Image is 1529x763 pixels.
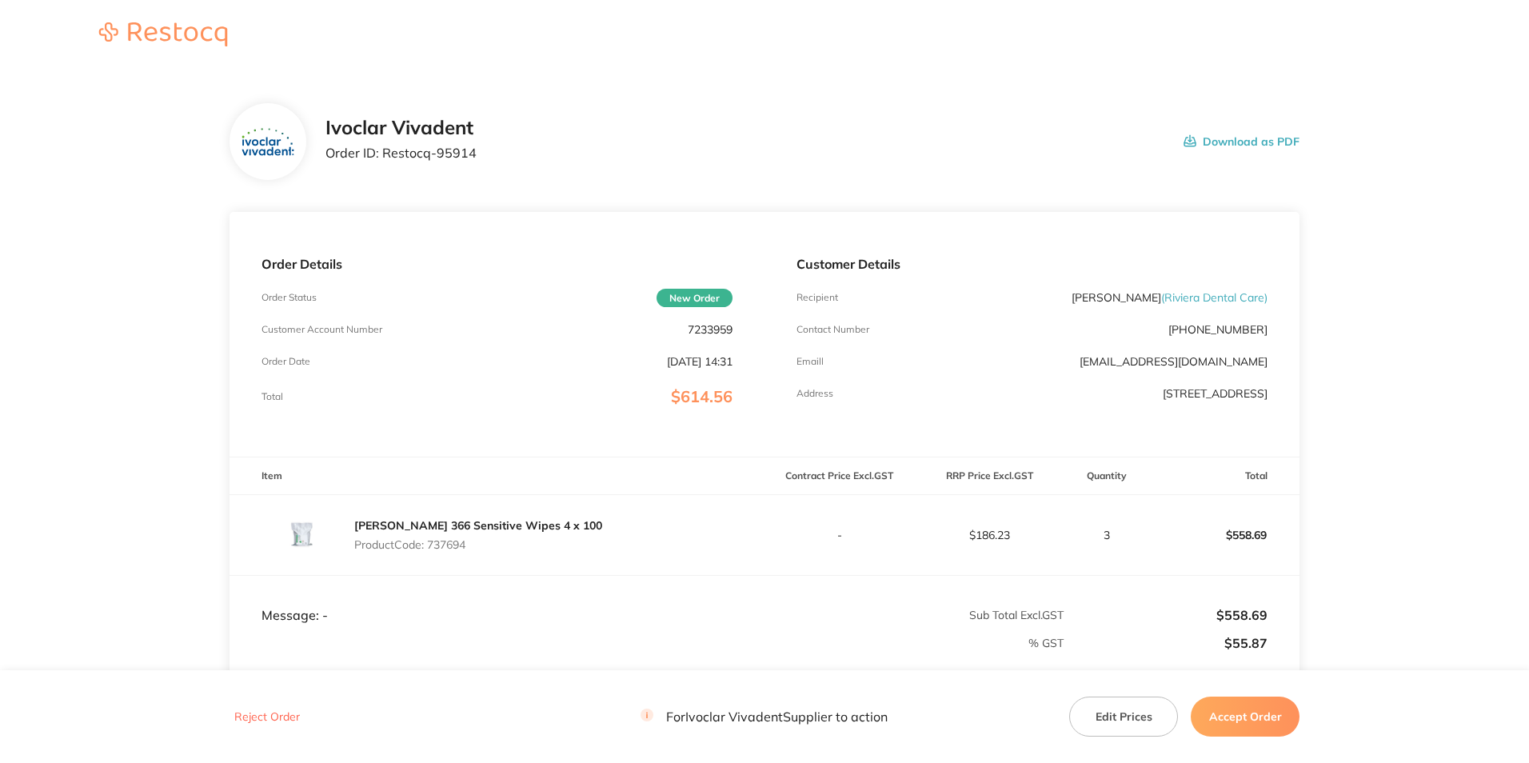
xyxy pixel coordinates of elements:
h2: Ivoclar Vivadent [325,117,477,139]
p: - [765,529,913,541]
th: Item [230,457,764,495]
p: Product Code: 737694 [354,538,602,551]
p: Total [261,391,283,402]
p: Order ID: Restocq- 95914 [325,146,477,160]
p: Emaill [796,356,824,367]
p: Address [796,388,833,399]
p: 7233959 [688,323,733,336]
span: New Order [657,289,733,307]
p: Customer Account Number [261,324,382,335]
button: Accept Order [1191,697,1299,737]
p: Order Details [261,257,733,271]
th: RRP Price Excl. GST [914,457,1064,495]
img: eDV0aGo3ag [261,495,341,575]
span: ( Riviera Dental Care ) [1161,290,1268,305]
img: Restocq logo [83,22,243,46]
p: Customer Details [796,257,1268,271]
p: Recipient [796,292,838,303]
span: $614.56 [671,386,733,406]
p: [DATE] 14:31 [667,355,733,368]
p: $558.69 [1065,608,1268,622]
button: Download as PDF [1184,117,1299,166]
p: Order Date [261,356,310,367]
p: [PHONE_NUMBER] [1168,323,1268,336]
p: $558.69 [1151,516,1299,554]
p: 3 [1065,529,1149,541]
th: Total [1150,457,1299,495]
button: Reject Order [230,710,305,725]
p: Contact Number [796,324,869,335]
a: [PERSON_NAME] 366 Sensitive Wipes 4 x 100 [354,518,602,533]
img: ZTZpajdpOQ [242,128,293,156]
a: Restocq logo [83,22,243,49]
p: [PERSON_NAME] [1072,291,1268,304]
th: Contract Price Excl. GST [764,457,914,495]
p: [STREET_ADDRESS] [1163,387,1268,400]
p: $55.87 [1065,636,1268,650]
a: [EMAIL_ADDRESS][DOMAIN_NAME] [1080,354,1268,369]
p: For Ivoclar Vivadent Supplier to action [641,709,888,725]
p: % GST [230,637,1064,649]
button: Edit Prices [1069,697,1178,737]
td: Message: - [230,575,764,623]
p: $186.23 [915,529,1063,541]
th: Quantity [1064,457,1150,495]
p: Order Status [261,292,317,303]
p: Sub Total Excl. GST [765,609,1064,621]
